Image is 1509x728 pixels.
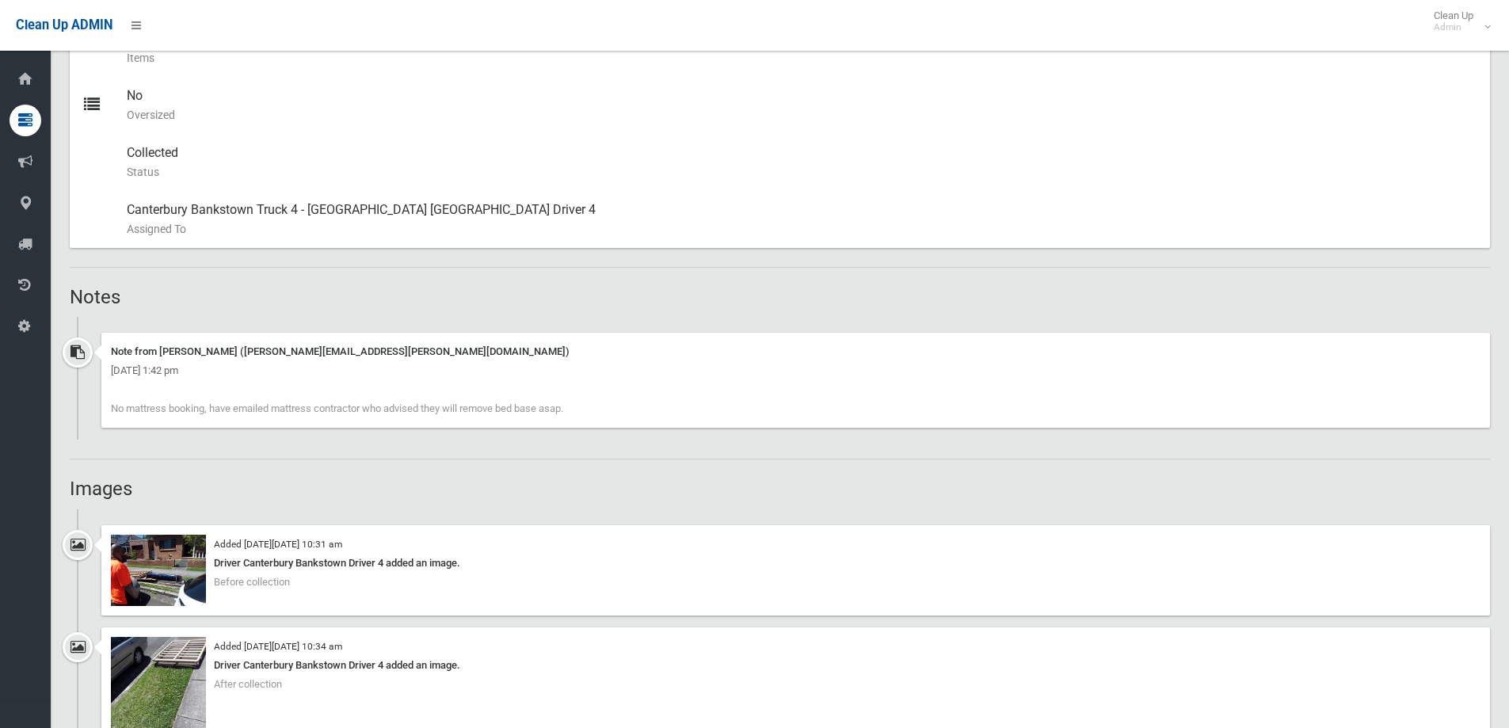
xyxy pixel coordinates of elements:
[214,641,342,652] small: Added [DATE][DATE] 10:34 am
[1434,21,1473,33] small: Admin
[111,535,206,606] img: 2025-10-0310.30.252595246030235867248.jpg
[127,191,1477,248] div: Canterbury Bankstown Truck 4 - [GEOGRAPHIC_DATA] [GEOGRAPHIC_DATA] Driver 4
[214,576,290,588] span: Before collection
[111,342,1480,361] div: Note from [PERSON_NAME] ([PERSON_NAME][EMAIL_ADDRESS][PERSON_NAME][DOMAIN_NAME])
[127,105,1477,124] small: Oversized
[1426,10,1489,33] span: Clean Up
[127,134,1477,191] div: Collected
[127,219,1477,238] small: Assigned To
[70,478,1490,499] h2: Images
[16,17,112,32] span: Clean Up ADMIN
[70,287,1490,307] h2: Notes
[127,48,1477,67] small: Items
[214,678,282,690] span: After collection
[214,539,342,550] small: Added [DATE][DATE] 10:31 am
[111,361,1480,380] div: [DATE] 1:42 pm
[127,162,1477,181] small: Status
[111,554,1480,573] div: Driver Canterbury Bankstown Driver 4 added an image.
[111,656,1480,675] div: Driver Canterbury Bankstown Driver 4 added an image.
[127,77,1477,134] div: No
[111,402,563,414] span: No mattress booking, have emailed mattress contractor who advised they will remove bed base asap.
